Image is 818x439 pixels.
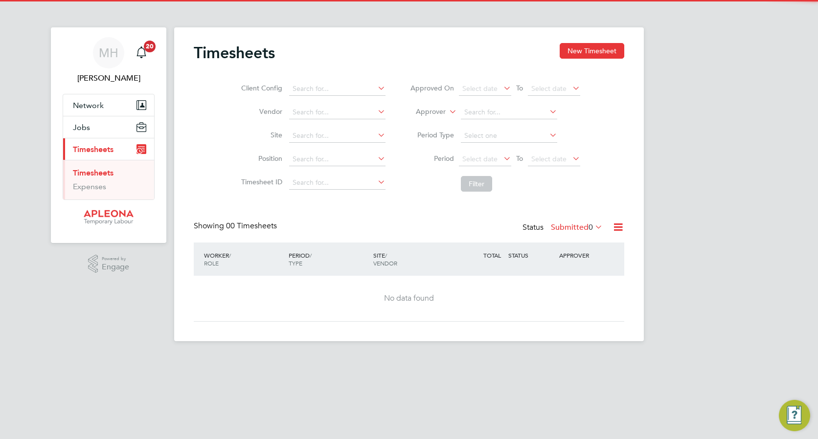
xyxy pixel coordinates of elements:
input: Search for... [289,82,386,96]
div: STATUS [506,246,557,264]
span: VENDOR [373,259,397,267]
span: / [310,251,312,259]
label: Position [238,154,282,163]
span: TYPE [289,259,302,267]
span: TOTAL [483,251,501,259]
label: Submitted [551,222,603,232]
span: Michael Haycock [63,72,155,84]
span: Jobs [73,123,90,132]
span: 20 [144,41,156,52]
div: SITE [371,246,455,272]
input: Search for... [289,153,386,166]
div: WORKER [202,246,286,272]
span: To [513,152,526,165]
input: Search for... [289,176,386,190]
label: Timesheet ID [238,177,282,186]
input: Search for... [289,129,386,143]
span: Select date [462,84,498,93]
a: Expenses [73,182,106,191]
span: To [513,82,526,94]
div: APPROVER [557,246,608,264]
a: Timesheets [73,168,114,177]
span: Select date [462,154,498,163]
div: Showing [194,221,279,231]
span: Engage [102,263,129,271]
label: Site [238,131,282,139]
input: Search for... [461,106,557,119]
input: Search for... [289,106,386,119]
div: No data found [204,293,614,304]
button: Engage Resource Center [779,400,810,431]
input: Select one [461,129,557,143]
button: Filter [461,176,492,192]
span: Network [73,101,104,110]
span: MH [99,46,118,59]
label: Client Config [238,84,282,92]
label: Vendor [238,107,282,116]
nav: Main navigation [51,27,166,243]
img: apleona-logo-retina.png [84,210,134,225]
div: PERIOD [286,246,371,272]
label: Approver [402,107,446,117]
h2: Timesheets [194,43,275,63]
span: Timesheets [73,145,114,154]
span: Powered by [102,255,129,263]
button: New Timesheet [560,43,624,59]
span: ROLE [204,259,219,267]
div: Status [523,221,605,235]
label: Period Type [410,131,454,139]
label: Period [410,154,454,163]
a: Go to account details [63,37,155,84]
span: Select date [531,154,567,163]
span: / [229,251,231,259]
span: / [385,251,387,259]
span: Select date [531,84,567,93]
label: Approved On [410,84,454,92]
a: Go to home page [63,210,155,225]
span: 00 Timesheets [226,221,277,231]
span: 0 [589,222,593,232]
